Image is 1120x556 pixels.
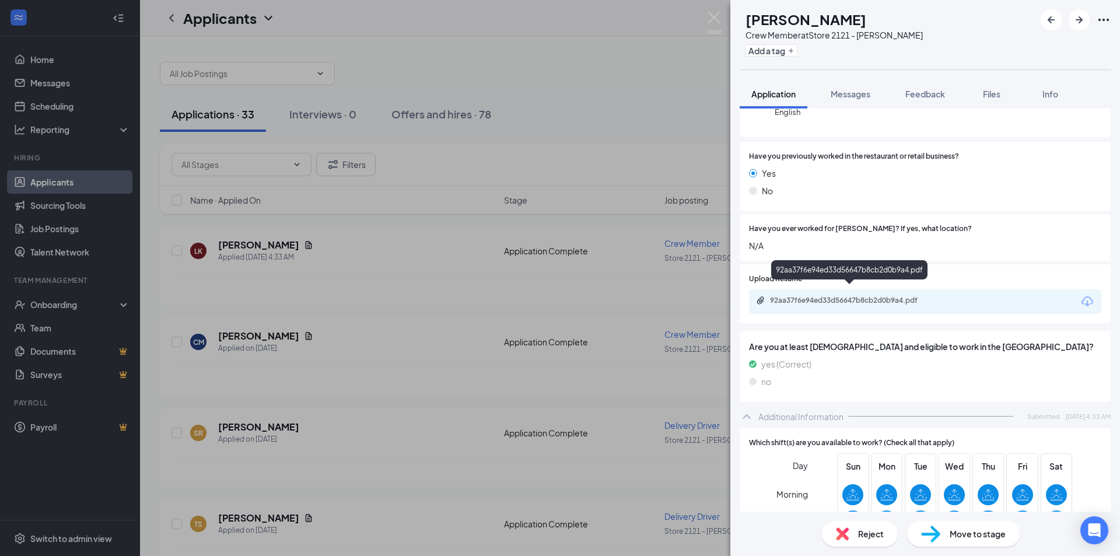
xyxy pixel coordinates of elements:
span: Sun [842,460,863,473]
span: Morning [776,484,808,505]
svg: ArrowRight [1072,13,1086,27]
span: Messages [831,89,870,99]
span: Info [1042,89,1058,99]
a: Paperclip92aa37f6e94ed33d56647b8cb2d0b9a4.pdf [756,296,945,307]
span: [DATE] 4:33 AM [1066,411,1111,421]
span: Mon [876,460,897,473]
span: Feedback [905,89,945,99]
span: Submitted: [1027,411,1061,421]
svg: ArrowLeftNew [1044,13,1058,27]
span: no [761,375,771,388]
span: Day [793,459,808,472]
span: Yes [762,167,776,180]
svg: Paperclip [756,296,765,305]
span: Sat [1046,460,1067,473]
svg: Download [1080,295,1094,309]
button: PlusAdd a tag [745,44,797,57]
span: Have you ever worked for [PERSON_NAME]? If yes, what location? [749,223,972,235]
span: N/A [749,239,1101,252]
span: Reject [858,527,884,540]
span: Fri [1012,460,1033,473]
span: yes (Correct) [761,358,811,370]
svg: Plus [787,47,794,54]
span: Are you at least [DEMOGRAPHIC_DATA] and eligible to work in the [GEOGRAPHIC_DATA]? [749,340,1101,353]
span: Application [751,89,796,99]
button: ArrowRight [1069,9,1090,30]
div: 92aa37f6e94ed33d56647b8cb2d0b9a4.pdf [770,296,933,305]
div: Additional Information [758,411,843,422]
div: 92aa37f6e94ed33d56647b8cb2d0b9a4.pdf [771,260,928,279]
span: Afternoon [768,510,808,531]
span: Thu [978,460,999,473]
span: Files [983,89,1000,99]
span: English [775,106,847,118]
button: ArrowLeftNew [1041,9,1062,30]
span: Upload Resume [749,274,802,285]
span: Tue [910,460,931,473]
div: Open Intercom Messenger [1080,516,1108,544]
svg: Ellipses [1097,13,1111,27]
span: Move to stage [950,527,1006,540]
svg: ChevronUp [740,410,754,424]
span: No [762,184,773,197]
span: Wed [944,460,965,473]
span: Which shift(s) are you available to work? (Check all that apply) [749,438,954,449]
span: Have you previously worked in the restaurant or retail business? [749,151,959,162]
h1: [PERSON_NAME] [745,9,866,29]
div: Crew Member at Store 2121 - [PERSON_NAME] [745,29,923,41]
